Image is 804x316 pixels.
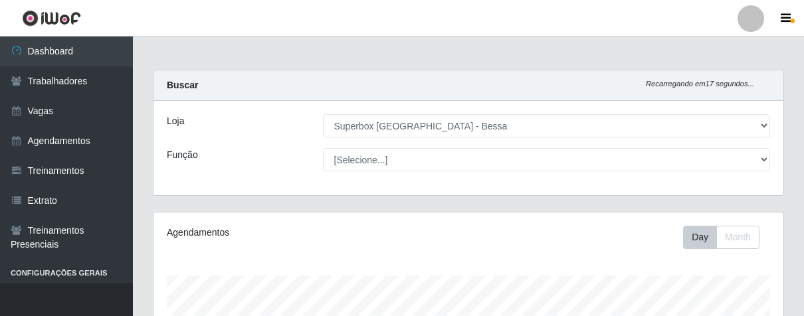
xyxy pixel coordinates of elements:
button: Month [716,226,759,249]
strong: Buscar [167,80,198,90]
button: Day [683,226,717,249]
div: Agendamentos [167,226,407,240]
label: Função [167,148,198,162]
img: CoreUI Logo [22,10,81,27]
div: First group [683,226,759,249]
i: Recarregando em 17 segundos... [646,80,754,88]
div: Toolbar with button groups [683,226,770,249]
label: Loja [167,114,184,128]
